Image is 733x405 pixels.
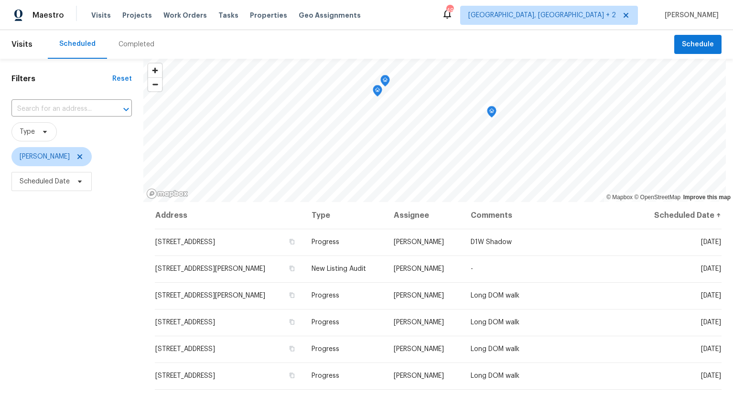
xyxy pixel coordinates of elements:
[20,177,70,186] span: Scheduled Date
[634,194,680,201] a: OpenStreetMap
[288,318,296,326] button: Copy Address
[299,11,361,20] span: Geo Assignments
[155,202,304,229] th: Address
[380,75,390,90] div: Map marker
[119,40,154,49] div: Completed
[394,292,444,299] span: [PERSON_NAME]
[59,39,96,49] div: Scheduled
[394,266,444,272] span: [PERSON_NAME]
[288,371,296,380] button: Copy Address
[155,319,215,326] span: [STREET_ADDRESS]
[312,239,339,245] span: Progress
[468,11,616,20] span: [GEOGRAPHIC_DATA], [GEOGRAPHIC_DATA] + 2
[312,292,339,299] span: Progress
[701,319,721,326] span: [DATE]
[312,266,366,272] span: New Listing Audit
[163,11,207,20] span: Work Orders
[11,102,105,117] input: Search for an address...
[20,152,70,161] span: [PERSON_NAME]
[674,35,722,54] button: Schedule
[487,106,496,121] div: Map marker
[218,12,238,19] span: Tasks
[288,264,296,273] button: Copy Address
[288,344,296,353] button: Copy Address
[446,6,453,15] div: 49
[119,103,133,116] button: Open
[312,373,339,379] span: Progress
[394,319,444,326] span: [PERSON_NAME]
[288,291,296,299] button: Copy Address
[683,194,731,201] a: Improve this map
[148,64,162,77] button: Zoom in
[312,319,339,326] span: Progress
[394,346,444,352] span: [PERSON_NAME]
[155,346,215,352] span: [STREET_ADDRESS]
[155,239,215,245] span: [STREET_ADDRESS]
[701,346,721,352] span: [DATE]
[701,239,721,245] span: [DATE]
[471,373,519,379] span: Long DOM walk
[155,292,265,299] span: [STREET_ADDRESS][PERSON_NAME]
[471,319,519,326] span: Long DOM walk
[32,11,64,20] span: Maestro
[11,74,112,84] h1: Filters
[122,11,152,20] span: Projects
[701,373,721,379] span: [DATE]
[155,266,265,272] span: [STREET_ADDRESS][PERSON_NAME]
[146,188,188,199] a: Mapbox homepage
[471,292,519,299] span: Long DOM walk
[701,292,721,299] span: [DATE]
[471,346,519,352] span: Long DOM walk
[394,239,444,245] span: [PERSON_NAME]
[701,266,721,272] span: [DATE]
[20,127,35,137] span: Type
[661,11,719,20] span: [PERSON_NAME]
[682,39,714,51] span: Schedule
[471,266,473,272] span: -
[394,373,444,379] span: [PERSON_NAME]
[91,11,111,20] span: Visits
[148,77,162,91] button: Zoom out
[250,11,287,20] span: Properties
[155,373,215,379] span: [STREET_ADDRESS]
[288,237,296,246] button: Copy Address
[143,59,726,202] canvas: Map
[633,202,722,229] th: Scheduled Date ↑
[373,85,382,100] div: Map marker
[386,202,463,229] th: Assignee
[312,346,339,352] span: Progress
[148,78,162,91] span: Zoom out
[606,194,633,201] a: Mapbox
[304,202,386,229] th: Type
[11,34,32,55] span: Visits
[471,239,512,245] span: D1W Shadow
[463,202,633,229] th: Comments
[112,74,132,84] div: Reset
